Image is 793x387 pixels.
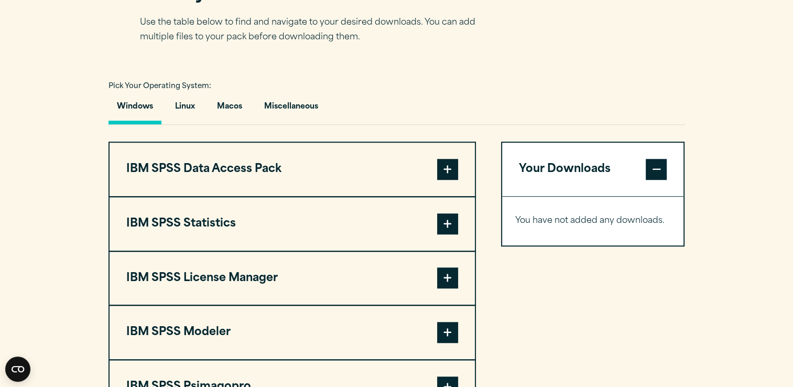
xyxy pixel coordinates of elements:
[502,143,684,196] button: Your Downloads
[108,83,211,90] span: Pick Your Operating System:
[108,94,161,124] button: Windows
[5,357,30,382] button: Open CMP widget
[110,306,475,359] button: IBM SPSS Modeler
[502,196,684,245] div: Your Downloads
[256,94,327,124] button: Miscellaneous
[209,94,251,124] button: Macos
[110,252,475,305] button: IBM SPSS License Manager
[110,197,475,251] button: IBM SPSS Statistics
[167,94,203,124] button: Linux
[140,15,491,46] p: Use the table below to find and navigate to your desired downloads. You can add multiple files to...
[110,143,475,196] button: IBM SPSS Data Access Pack
[515,213,671,229] p: You have not added any downloads.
